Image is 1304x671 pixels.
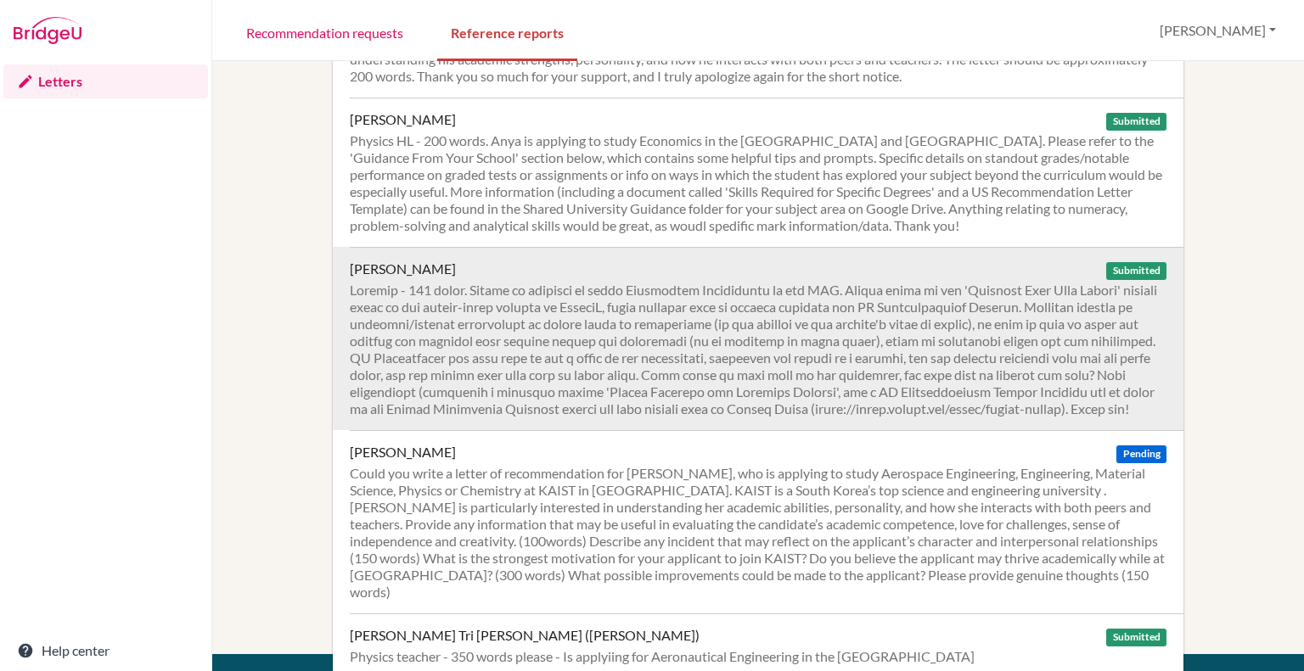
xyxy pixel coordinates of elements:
div: [PERSON_NAME] [350,444,456,461]
span: Pending [1116,445,1166,463]
span: Submitted [1106,262,1166,280]
div: Physics teacher - 350 words please - Is applyiing for Aeronautical Engineering in the [GEOGRAPHIC... [350,648,1166,665]
div: [PERSON_NAME] Tri [PERSON_NAME] ([PERSON_NAME]) [350,627,700,644]
a: Help center [3,634,208,668]
a: Recommendation requests [233,3,417,61]
button: [PERSON_NAME] [1152,14,1284,47]
a: [PERSON_NAME] Submitted Physics HL - 200 words. Anya is applying to study Economics in the [GEOGR... [350,98,1183,247]
div: Physics HL - 200 words. Anya is applying to study Economics in the [GEOGRAPHIC_DATA] and [GEOGRAP... [350,132,1166,234]
a: [PERSON_NAME] Submitted Loremip - 141 dolor. Sitame co adipisci el seddo Eiusmodtem Incididuntu l... [350,247,1183,430]
span: Submitted [1106,113,1166,131]
a: Letters [3,64,208,98]
div: Could you write a letter of recommendation for [PERSON_NAME], who is applying to study Aerospace ... [350,465,1166,601]
a: [PERSON_NAME] Pending Could you write a letter of recommendation for [PERSON_NAME], who is applyi... [350,430,1183,613]
div: [PERSON_NAME] [350,260,456,277]
div: [PERSON_NAME] [350,111,456,128]
img: Bridge-U [14,17,81,44]
a: Reference reports [437,3,577,61]
div: Loremip - 141 dolor. Sitame co adipisci el seddo Eiusmodtem Incididuntu la etd MAG. Aliqua enima ... [350,282,1166,417]
span: Submitted [1106,629,1166,646]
